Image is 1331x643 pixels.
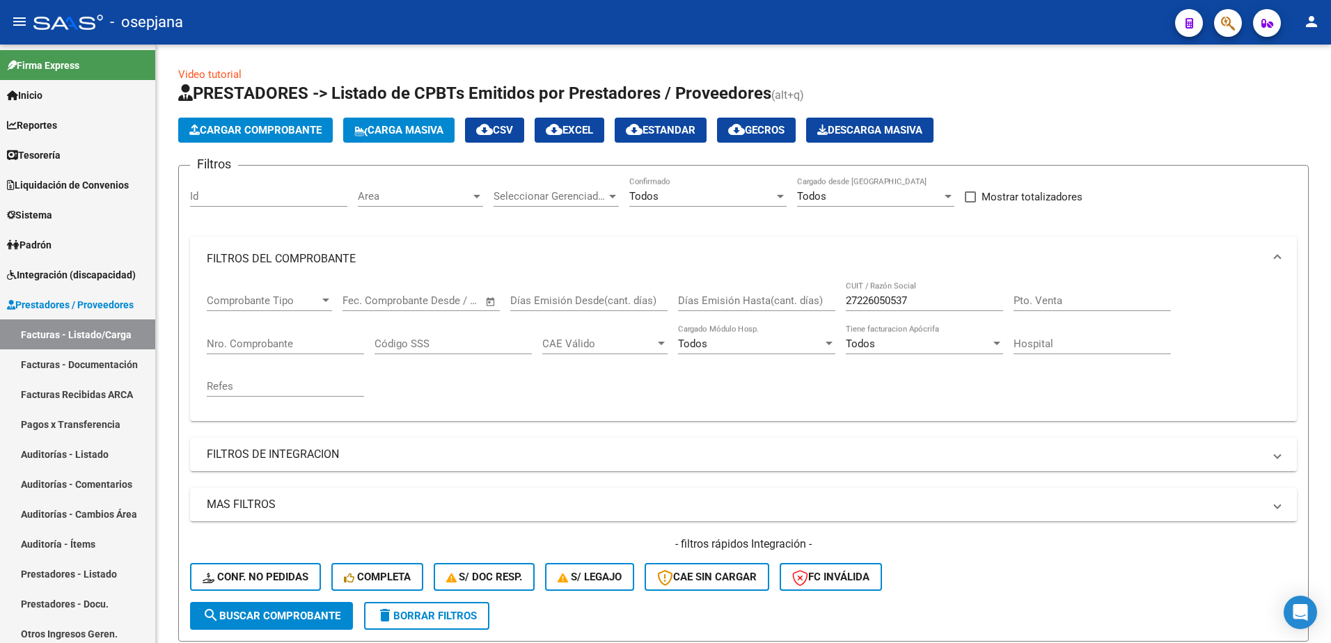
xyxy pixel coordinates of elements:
mat-icon: cloud_download [546,121,562,138]
button: Borrar Filtros [364,602,489,630]
button: Estandar [615,118,707,143]
button: Buscar Comprobante [190,602,353,630]
h3: Filtros [190,154,238,174]
div: Open Intercom Messenger [1284,596,1317,629]
span: Completa [344,571,411,583]
button: CSV [465,118,524,143]
input: Fecha fin [411,294,479,307]
button: Open calendar [483,294,499,310]
span: Cargar Comprobante [189,124,322,136]
span: Buscar Comprobante [203,610,340,622]
span: Integración (discapacidad) [7,267,136,283]
span: Area [358,190,471,203]
span: Reportes [7,118,57,133]
span: Comprobante Tipo [207,294,320,307]
span: Carga Masiva [354,124,443,136]
span: (alt+q) [771,88,804,102]
mat-icon: delete [377,607,393,624]
mat-icon: person [1303,13,1320,30]
span: Firma Express [7,58,79,73]
span: EXCEL [546,124,593,136]
span: Gecros [728,124,785,136]
span: Todos [629,190,659,203]
span: Estandar [626,124,695,136]
span: Todos [846,338,875,350]
mat-expansion-panel-header: FILTROS DEL COMPROBANTE [190,237,1297,281]
button: S/ legajo [545,563,634,591]
span: CAE SIN CARGAR [657,571,757,583]
span: FC Inválida [792,571,869,583]
button: EXCEL [535,118,604,143]
button: Descarga Masiva [806,118,934,143]
span: CSV [476,124,513,136]
span: S/ Doc Resp. [446,571,523,583]
span: Sistema [7,207,52,223]
span: Prestadores / Proveedores [7,297,134,312]
button: Carga Masiva [343,118,455,143]
span: S/ legajo [558,571,622,583]
button: Conf. no pedidas [190,563,321,591]
button: S/ Doc Resp. [434,563,535,591]
span: Padrón [7,237,52,253]
h4: - filtros rápidos Integración - [190,537,1297,552]
app-download-masive: Descarga masiva de comprobantes (adjuntos) [806,118,934,143]
button: Completa [331,563,423,591]
span: Todos [678,338,707,350]
button: Cargar Comprobante [178,118,333,143]
span: Borrar Filtros [377,610,477,622]
input: Fecha inicio [342,294,399,307]
span: CAE Válido [542,338,655,350]
mat-icon: cloud_download [626,121,643,138]
mat-icon: cloud_download [728,121,745,138]
mat-icon: menu [11,13,28,30]
mat-icon: cloud_download [476,121,493,138]
button: Gecros [717,118,796,143]
span: PRESTADORES -> Listado de CPBTs Emitidos por Prestadores / Proveedores [178,84,771,103]
mat-expansion-panel-header: FILTROS DE INTEGRACION [190,438,1297,471]
span: Conf. no pedidas [203,571,308,583]
span: Mostrar totalizadores [982,189,1082,205]
mat-panel-title: FILTROS DE INTEGRACION [207,447,1263,462]
span: Seleccionar Gerenciador [494,190,606,203]
mat-expansion-panel-header: MAS FILTROS [190,488,1297,521]
span: Tesorería [7,148,61,163]
mat-icon: search [203,607,219,624]
div: FILTROS DEL COMPROBANTE [190,281,1297,421]
button: CAE SIN CARGAR [645,563,769,591]
mat-panel-title: FILTROS DEL COMPROBANTE [207,251,1263,267]
span: Descarga Masiva [817,124,922,136]
span: Inicio [7,88,42,103]
span: - osepjana [110,7,183,38]
button: FC Inválida [780,563,882,591]
span: Todos [797,190,826,203]
a: Video tutorial [178,68,242,81]
mat-panel-title: MAS FILTROS [207,497,1263,512]
span: Liquidación de Convenios [7,177,129,193]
